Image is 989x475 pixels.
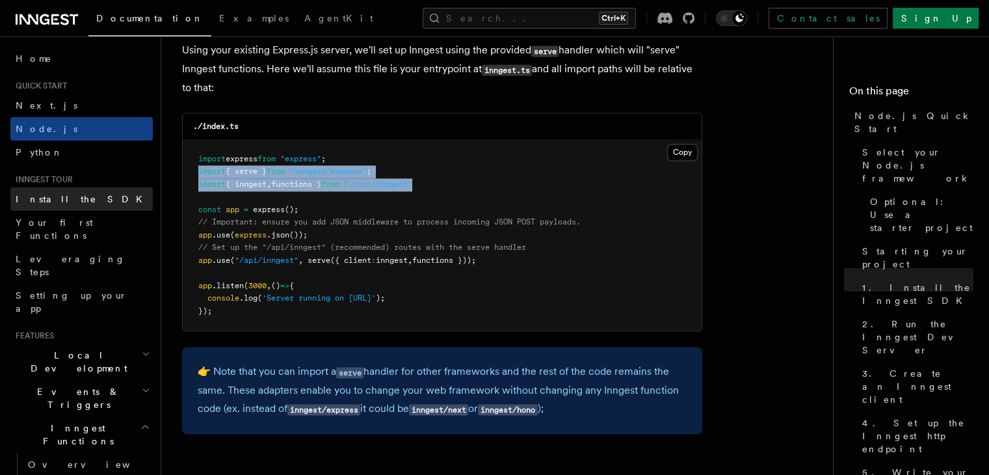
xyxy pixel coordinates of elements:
[857,276,973,312] a: 1. Install the Inngest SDK
[16,290,127,314] span: Setting up your app
[198,205,221,214] span: const
[207,293,239,303] span: console
[336,365,363,377] a: serve
[285,205,298,214] span: ();
[239,293,257,303] span: .log
[16,217,93,241] span: Your first Functions
[667,144,698,161] button: Copy
[253,205,285,214] span: express
[854,109,973,135] span: Node.js Quick Start
[198,167,226,176] span: import
[182,41,702,97] p: Using your existing Express.js server, we'll set up Inngest using the provided handler which will...
[716,10,747,26] button: Toggle dark mode
[257,293,262,303] span: (
[16,52,52,65] span: Home
[478,404,537,415] code: inngest/hono
[409,404,468,415] code: inngest/next
[16,194,150,204] span: Install the SDK
[198,243,526,252] span: // Set up the "/api/inngest" (recommended) routes with the serve handler
[226,180,267,189] span: { inngest
[10,380,153,416] button: Events & Triggers
[230,230,235,239] span: (
[226,205,239,214] span: app
[248,281,267,290] span: 3000
[862,367,973,406] span: 3. Create an Inngest client
[10,174,73,185] span: Inngest tour
[198,281,212,290] span: app
[376,256,408,265] span: inngest
[308,256,330,265] span: serve
[262,293,376,303] span: 'Server running on [URL]'
[412,256,476,265] span: functions }));
[16,100,77,111] span: Next.js
[10,422,140,448] span: Inngest Functions
[857,362,973,411] a: 3. Create an Inngest client
[198,154,226,163] span: import
[849,104,973,141] a: Node.js Quick Start
[862,245,973,271] span: Starting your project
[287,404,360,415] code: inngest/express
[297,4,381,35] a: AgentKit
[298,256,303,265] span: ,
[16,147,63,157] span: Python
[330,256,371,265] span: ({ client
[16,254,125,277] span: Leveraging Steps
[10,385,142,411] span: Events & Triggers
[10,247,153,284] a: Leveraging Steps
[862,318,973,357] span: 2. Run the Inngest Dev Server
[198,180,226,189] span: import
[482,64,532,75] code: inngest.ts
[857,312,973,362] a: 2. Run the Inngest Dev Server
[865,190,973,239] a: Optional: Use a starter project
[10,94,153,117] a: Next.js
[531,46,559,57] code: serve
[280,154,321,163] span: "express"
[376,293,385,303] span: );
[198,230,212,239] span: app
[289,281,294,290] span: {
[212,256,230,265] span: .use
[226,154,257,163] span: express
[289,230,308,239] span: ());
[235,256,298,265] span: "/api/inngest"
[408,256,412,265] span: ,
[857,141,973,190] a: Select your Node.js framework
[28,459,162,470] span: Overview
[367,167,371,176] span: ;
[271,180,321,189] span: functions }
[235,230,267,239] span: express
[267,180,271,189] span: ,
[10,141,153,164] a: Python
[321,180,339,189] span: from
[849,83,973,104] h4: On this page
[16,124,77,134] span: Node.js
[211,4,297,35] a: Examples
[198,217,581,226] span: // Important: ensure you add JSON middleware to process incoming JSON POST payloads.
[862,416,973,455] span: 4. Set up the Inngest http endpoint
[88,4,211,36] a: Documentation
[198,362,687,418] p: 👉 Note that you can import a handler for other frameworks and the rest of the code remains the sa...
[212,230,230,239] span: .use
[10,47,153,70] a: Home
[862,146,973,185] span: Select your Node.js framework
[267,281,271,290] span: ,
[267,230,289,239] span: .json
[10,331,54,341] span: Features
[599,12,628,25] kbd: Ctrl+K
[857,411,973,461] a: 4. Set up the Inngest http endpoint
[230,256,235,265] span: (
[10,81,67,91] span: Quick start
[857,239,973,276] a: Starting your project
[862,281,973,307] span: 1. Install the Inngest SDK
[271,281,280,290] span: ()
[371,256,376,265] span: :
[96,13,204,23] span: Documentation
[244,205,248,214] span: =
[304,13,373,23] span: AgentKit
[267,167,285,176] span: from
[193,122,239,131] code: ./index.ts
[198,306,212,316] span: });
[423,8,636,29] button: Search...Ctrl+K
[10,211,153,247] a: Your first Functions
[10,284,153,320] a: Setting up your app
